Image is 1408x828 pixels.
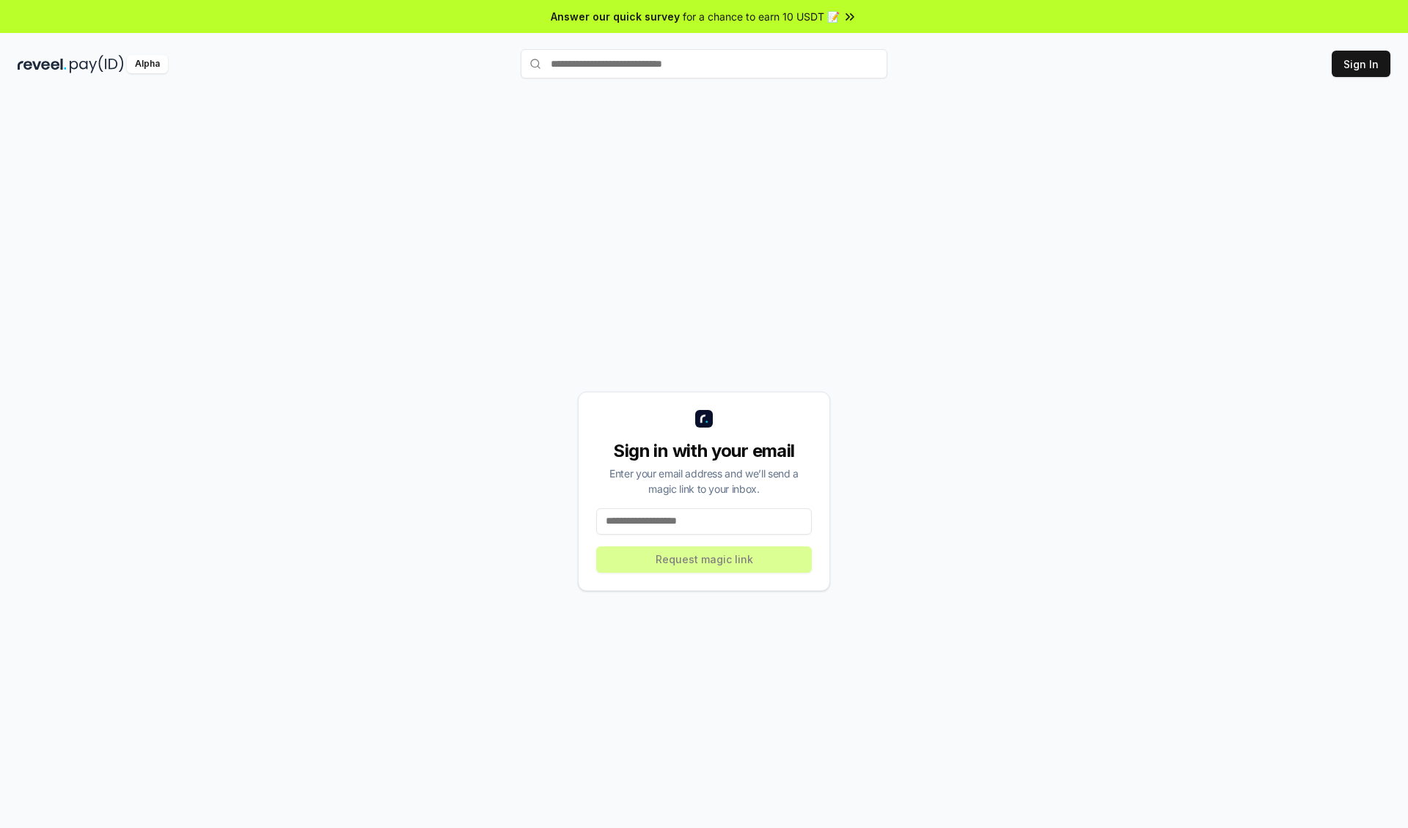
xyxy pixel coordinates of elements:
button: Sign In [1332,51,1390,77]
img: reveel_dark [18,55,67,73]
img: pay_id [70,55,124,73]
span: Answer our quick survey [551,9,680,24]
img: logo_small [695,410,713,428]
div: Sign in with your email [596,439,812,463]
span: for a chance to earn 10 USDT 📝 [683,9,840,24]
div: Enter your email address and we’ll send a magic link to your inbox. [596,466,812,497]
div: Alpha [127,55,168,73]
